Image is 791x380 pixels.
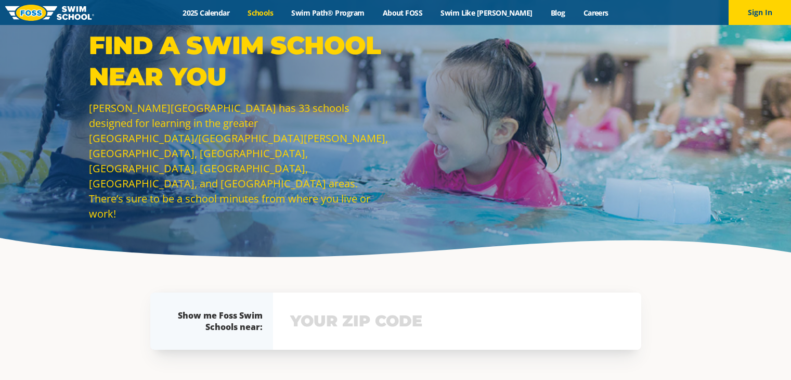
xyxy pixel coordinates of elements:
[541,8,574,18] a: Blog
[282,8,373,18] a: Swim Path® Program
[288,306,627,336] input: YOUR ZIP CODE
[174,8,239,18] a: 2025 Calendar
[373,8,432,18] a: About FOSS
[5,5,94,21] img: FOSS Swim School Logo
[89,100,391,221] p: [PERSON_NAME][GEOGRAPHIC_DATA] has 33 schools designed for learning in the greater [GEOGRAPHIC_DA...
[432,8,542,18] a: Swim Like [PERSON_NAME]
[239,8,282,18] a: Schools
[574,8,617,18] a: Careers
[89,30,391,92] p: Find a Swim School Near You
[171,310,263,333] div: Show me Foss Swim Schools near:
